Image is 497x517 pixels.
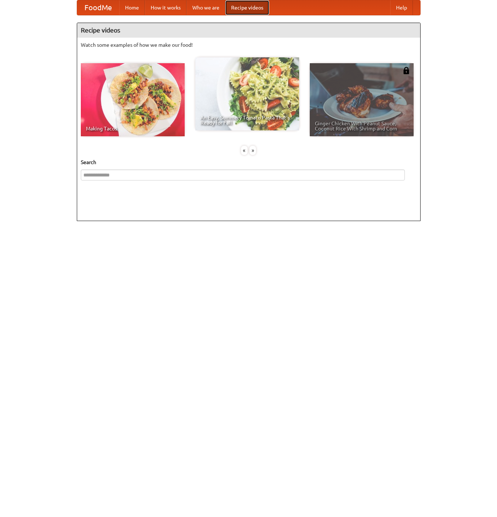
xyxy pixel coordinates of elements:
a: How it works [145,0,187,15]
div: » [249,146,256,155]
a: Making Tacos [81,63,185,136]
h5: Search [81,159,417,166]
a: Help [390,0,413,15]
img: 483408.png [403,67,410,74]
h4: Recipe videos [77,23,420,38]
span: Making Tacos [86,126,180,131]
div: « [241,146,248,155]
a: An Easy, Summery Tomato Pasta That's Ready for Fall [195,57,299,130]
a: Home [119,0,145,15]
p: Watch some examples of how we make our food! [81,41,417,49]
a: Who we are [187,0,225,15]
a: FoodMe [77,0,119,15]
a: Recipe videos [225,0,269,15]
span: An Easy, Summery Tomato Pasta That's Ready for Fall [200,115,294,125]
